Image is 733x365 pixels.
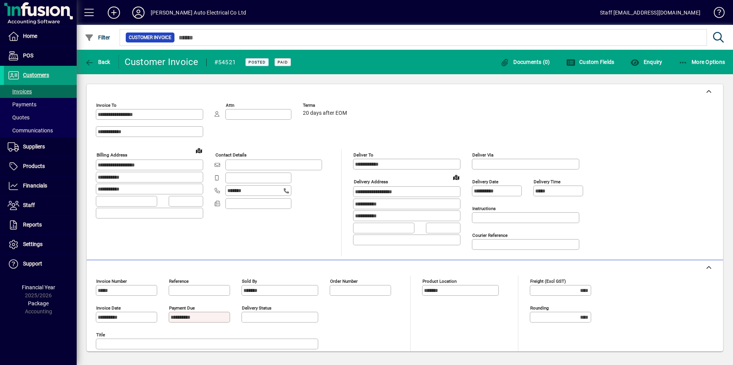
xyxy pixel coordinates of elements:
[353,152,373,158] mat-label: Deliver To
[96,279,127,284] mat-label: Invoice number
[214,56,236,68] div: #54521
[22,284,55,290] span: Financial Year
[8,101,36,108] span: Payments
[23,143,45,150] span: Suppliers
[125,56,199,68] div: Customer Invoice
[23,182,47,189] span: Financials
[4,157,77,176] a: Products
[23,202,35,208] span: Staff
[23,33,37,39] span: Home
[4,124,77,137] a: Communications
[4,235,77,254] a: Settings
[23,163,45,169] span: Products
[500,59,550,65] span: Documents (0)
[85,34,110,41] span: Filter
[677,55,727,69] button: More Options
[4,215,77,235] a: Reports
[8,114,30,121] span: Quotes
[4,196,77,215] a: Staff
[83,55,112,69] button: Back
[472,152,493,158] mat-label: Deliver via
[77,55,119,69] app-page-header-button: Back
[330,279,358,284] mat-label: Order number
[472,179,498,184] mat-label: Delivery date
[85,59,110,65] span: Back
[96,103,117,108] mat-label: Invoice To
[151,7,246,19] div: [PERSON_NAME] Auto Electrical Co Ltd
[679,59,725,65] span: More Options
[472,206,496,211] mat-label: Instructions
[4,111,77,124] a: Quotes
[23,52,33,59] span: POS
[96,305,121,311] mat-label: Invoice date
[8,127,53,134] span: Communications
[96,332,105,337] mat-label: Title
[83,31,112,44] button: Filter
[4,254,77,274] a: Support
[530,305,549,311] mat-label: Rounding
[23,72,49,78] span: Customers
[193,144,205,156] a: View on map
[28,300,49,306] span: Package
[169,279,189,284] mat-label: Reference
[4,85,77,98] a: Invoices
[534,179,560,184] mat-label: Delivery time
[23,241,43,247] span: Settings
[4,137,77,156] a: Suppliers
[450,171,462,183] a: View on map
[169,305,195,311] mat-label: Payment due
[4,27,77,46] a: Home
[4,176,77,196] a: Financials
[102,6,126,20] button: Add
[303,103,349,108] span: Terms
[530,279,566,284] mat-label: Freight (excl GST)
[226,103,234,108] mat-label: Attn
[242,305,271,311] mat-label: Delivery status
[126,6,151,20] button: Profile
[242,279,257,284] mat-label: Sold by
[600,7,700,19] div: Staff [EMAIL_ADDRESS][DOMAIN_NAME]
[129,34,171,41] span: Customer Invoice
[23,222,42,228] span: Reports
[498,55,552,69] button: Documents (0)
[4,98,77,111] a: Payments
[4,46,77,65] a: POS
[472,233,508,238] mat-label: Courier Reference
[8,88,32,95] span: Invoices
[628,55,664,69] button: Enquiry
[278,60,288,65] span: Paid
[630,59,662,65] span: Enquiry
[708,2,723,26] a: Knowledge Base
[303,110,347,116] span: 20 days after EOM
[564,55,616,69] button: Custom Fields
[23,261,42,267] span: Support
[566,59,615,65] span: Custom Fields
[248,60,266,65] span: Posted
[422,279,457,284] mat-label: Product location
